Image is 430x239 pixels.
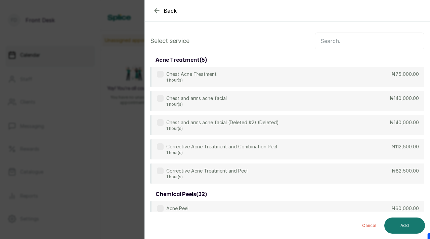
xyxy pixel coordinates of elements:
[392,168,419,174] p: ₦82,500.00
[384,218,425,234] button: Add
[166,95,227,102] p: Chest and arms acne facial
[390,119,419,126] p: ₦140,000.00
[166,126,279,131] p: 1 hour(s)
[156,190,207,198] h3: chemical peels ( 32 )
[164,7,177,15] span: Back
[166,78,217,83] p: 1 hour(s)
[390,95,419,102] p: ₦140,000.00
[315,33,424,49] input: Search.
[166,143,277,150] p: Corrective Acne Treatment and Combination Peel
[166,119,279,126] p: Chest and arms acne facial (Deleted #2) (Deleted)
[166,168,248,174] p: Corrective Acne Treatment and Peel
[166,205,188,212] p: Acne Peel
[166,71,217,78] p: Chest Acne Treatment
[150,36,189,46] p: Select service
[357,218,382,234] button: Cancel
[153,7,177,15] button: Back
[166,102,227,107] p: 1 hour(s)
[166,150,277,155] p: 1 hour(s)
[166,174,248,180] p: 1 hour(s)
[156,56,207,64] h3: acne treatment ( 5 )
[391,143,419,150] p: ₦112,500.00
[391,205,419,212] p: ₦60,000.00
[391,71,419,78] p: ₦75,000.00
